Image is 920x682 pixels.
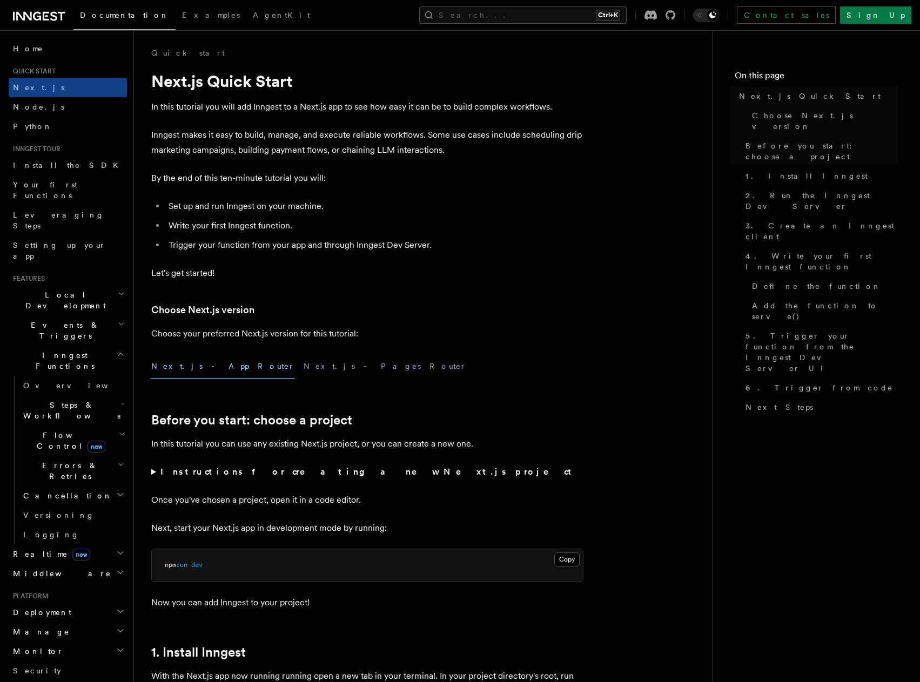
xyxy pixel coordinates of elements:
[9,607,71,618] span: Deployment
[9,97,127,117] a: Node.js
[151,436,583,451] p: In this tutorial you can use any existing Next.js project, or you can create a new one.
[9,235,127,266] a: Setting up your app
[23,511,95,519] span: Versioning
[9,642,127,661] button: Monitor
[746,220,898,242] span: 3. Create an Inngest client
[9,320,118,341] span: Events & Triggers
[13,43,43,54] span: Home
[151,354,295,379] button: Next.js - App Router
[9,592,49,600] span: Platform
[151,595,583,610] p: Now you can add Inngest to your project!
[741,216,898,246] a: 3. Create an Inngest client
[19,486,127,505] button: Cancellation
[752,281,881,292] span: Define the function
[151,645,246,660] a: 1. Install Inngest
[88,441,105,453] span: new
[748,106,898,136] a: Choose Next.js version
[9,603,127,622] button: Deployment
[80,11,169,19] span: Documentation
[13,211,104,230] span: Leveraging Steps
[165,218,583,233] li: Write your first Inngest function.
[246,3,317,29] a: AgentKit
[9,549,90,559] span: Realtime
[752,300,898,322] span: Add the function to serve()
[151,413,352,428] a: Before you start: choose a project
[13,122,52,131] span: Python
[9,205,127,235] a: Leveraging Steps
[9,315,127,346] button: Events & Triggers
[741,246,898,276] a: 4. Write your first Inngest function
[737,6,836,24] a: Contact sales
[165,199,583,214] li: Set up and run Inngest on your machine.
[9,376,127,544] div: Inngest Functions
[304,354,467,379] button: Next.js - Pages Router
[9,622,127,642] button: Manage
[13,180,77,200] span: Your first Functions
[19,525,127,544] a: Logging
[9,544,127,564] button: Realtimenew
[19,460,117,482] span: Errors & Retries
[746,251,898,272] span: 4. Write your first Inngest function
[748,296,898,326] a: Add the function to serve()
[9,274,45,283] span: Features
[735,69,898,86] h4: On this page
[735,86,898,106] a: Next.js Quick Start
[151,326,583,341] p: Choose your preferred Next.js version for this tutorial:
[752,110,898,132] span: Choose Next.js version
[9,346,127,376] button: Inngest Functions
[72,549,90,561] span: new
[151,127,583,158] p: Inngest makes it easy to build, manage, and execute reliable workflows. Some use cases include sc...
[19,400,120,421] span: Steps & Workflows
[741,186,898,216] a: 2. Run the Inngest Dev Server
[253,11,310,19] span: AgentKit
[165,561,176,569] span: npm
[746,140,898,162] span: Before you start: choose a project
[746,402,813,413] span: Next Steps
[9,568,111,579] span: Middleware
[19,426,127,456] button: Flow Controlnew
[746,382,893,393] span: 6. Trigger from code
[13,83,64,92] span: Next.js
[746,190,898,212] span: 2. Run the Inngest Dev Server
[596,10,620,21] kbd: Ctrl+K
[9,350,117,372] span: Inngest Functions
[9,67,56,76] span: Quick start
[9,289,118,311] span: Local Development
[9,646,64,657] span: Monitor
[746,330,898,374] span: 5. Trigger your function from the Inngest Dev Server UI
[13,241,106,260] span: Setting up your app
[151,171,583,186] p: By the end of this ten-minute tutorial you will:
[151,266,583,281] p: Let's get started!
[9,39,127,58] a: Home
[73,3,176,30] a: Documentation
[741,136,898,166] a: Before you start: choose a project
[19,430,119,451] span: Flow Control
[19,376,127,395] a: Overview
[554,552,580,566] button: Copy
[13,161,125,170] span: Install the SDK
[151,71,583,91] h1: Next.js Quick Start
[191,561,203,569] span: dev
[176,3,246,29] a: Examples
[693,9,719,22] button: Toggle dark mode
[23,381,135,390] span: Overview
[748,276,898,296] a: Define the function
[19,395,127,426] button: Steps & Workflows
[151,464,583,480] summary: Instructions for creating a new Next.js project
[746,171,868,181] span: 1. Install Inngest
[9,175,127,205] a: Your first Functions
[739,91,881,102] span: Next.js Quick Start
[182,11,240,19] span: Examples
[9,626,70,637] span: Manage
[9,285,127,315] button: Local Development
[160,467,576,477] strong: Instructions for creating a new Next.js project
[151,492,583,508] p: Once you've chosen a project, open it in a code editor.
[151,99,583,114] p: In this tutorial you will add Inngest to a Next.js app to see how easy it can be to build complex...
[151,302,254,318] a: Choose Next.js version
[741,397,898,417] a: Next Steps
[741,326,898,378] a: 5. Trigger your function from the Inngest Dev Server UI
[151,48,225,58] a: Quick start
[9,117,127,136] a: Python
[19,456,127,486] button: Errors & Retries
[13,103,64,111] span: Node.js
